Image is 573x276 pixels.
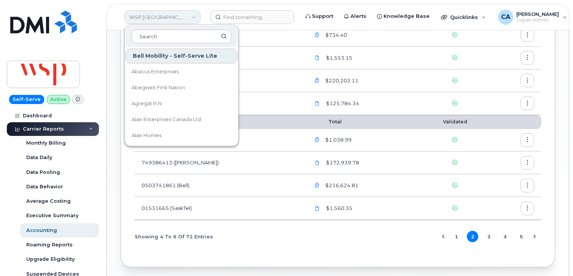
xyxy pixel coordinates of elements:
button: Page 4 [500,231,511,242]
span: CA [501,13,510,22]
span: Quicklinks [450,14,478,20]
span: $172,939.78 [325,159,359,166]
span: Knowledge Base [384,13,430,20]
a: Rogers-paper-Mar27_2025-2969999592.pdf [310,156,325,169]
span: Super Admin [516,17,559,23]
span: Abegweit First Nation [132,84,185,91]
span: $216,624.81 [324,182,358,189]
span: $1,560.35 [325,205,352,212]
a: Abegweit First Nation [126,80,237,95]
a: 01531665.document-0-1.pdf [310,51,325,65]
span: Showing 4 To 6 Of 72 Entries [135,231,213,242]
a: Alair Enterprises Canada Ltd [126,112,237,127]
a: Alair Homes [126,128,237,143]
span: Total [310,119,342,125]
button: Page 2 [467,231,478,242]
td: 0503741861 (Bell) [135,174,303,197]
span: $220,202.11 [324,77,358,84]
button: Page 3 [483,231,495,242]
input: Find something... [210,10,294,24]
input: Search [132,30,231,43]
td: 01531665 (SaskTel) [135,197,303,220]
a: Agregat R.N [126,96,237,111]
span: Agregat R.N [132,100,162,107]
span: Support [312,13,333,20]
th: Validated [420,115,490,129]
div: Carl Ausdenmoore [493,9,572,25]
a: Support [300,9,339,24]
span: Alair Homes [132,132,161,139]
span: $125,784.34 [325,100,359,107]
span: Alair Enterprises Canada Ltd [132,116,201,123]
div: Quicklinks [436,9,491,25]
a: Abacus Enterprises [126,64,237,79]
span: $1,553.15 [325,54,352,62]
span: $734.40 [324,32,347,39]
a: Alerts [339,9,372,24]
span: $1,038.99 [324,136,352,144]
button: Page 5 [516,231,527,242]
button: Previous Page [438,231,449,242]
button: Next Page [529,231,540,242]
td: 749386413 ([PERSON_NAME]) [135,151,303,174]
a: WSP Canada [124,10,201,24]
span: Abacus Enterprises [132,68,179,76]
span: Alerts [350,13,366,20]
a: Knowledge Base [372,9,435,24]
div: Bell Mobility - Self-Serve Lite [126,49,237,63]
button: Page 1 [451,231,462,242]
span: [PERSON_NAME] [516,11,559,17]
a: Rogers-Apr27_2025-2984362172.pdf [310,97,325,110]
a: document-0-1_1665_032025.pdf [310,202,325,215]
